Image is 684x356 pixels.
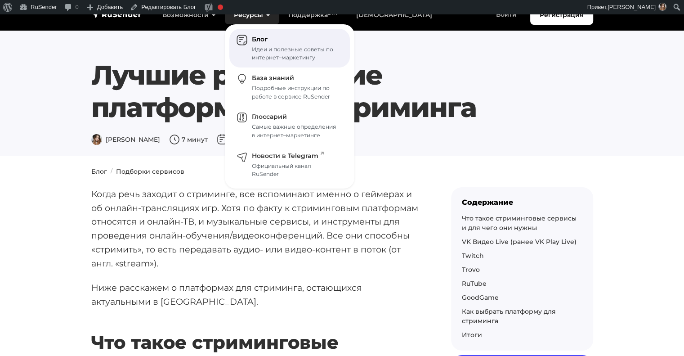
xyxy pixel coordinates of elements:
[91,187,422,270] p: Когда речь заходит о стриминге, все вспоминают именно о геймерах и об онлайн-трансляциях игр. Хот...
[462,331,482,339] a: Итоги
[229,145,350,184] a: Новости в Telegram Официальный канал RuSender
[252,152,324,160] span: Новости в Telegram
[218,5,223,10] div: Фокусная ключевая фраза не установлена
[462,252,484,260] a: Twitch
[153,6,225,24] a: Возможности
[530,5,593,25] a: Регистрация
[86,167,599,176] nav: breadcrumb
[229,29,350,68] a: Блог Идеи и полезные советы по интернет–маркетингу
[91,10,142,19] img: RuSender
[252,74,294,82] span: База знаний
[169,135,208,144] span: 7 минут
[462,238,577,246] a: VK Видео Live (ранее VK Play Live)
[252,113,287,121] span: Глоссарий
[91,281,422,308] p: Ниже расскажем о платформах для стриминга, остающихся актуальными в [GEOGRAPHIC_DATA].
[225,6,279,24] a: Ресурсы
[252,84,339,101] div: Подробные инструкции по работе в сервисе RuSender
[487,5,526,24] a: Войти
[462,214,577,232] a: Что такое стриминговые сервисы и для чего они нужны
[252,35,268,43] span: Блог
[229,68,350,106] a: База знаний Подробные инструкции по работе в сервисе RuSender
[279,6,347,24] a: Поддержка24/7
[91,135,160,144] span: [PERSON_NAME]
[91,167,107,176] a: Блог
[169,134,180,145] img: Время чтения
[217,134,228,145] img: Дата публикации
[252,123,339,140] div: Самые важные определения в интернет–маркетинге
[252,45,339,62] div: Идеи и полезные советы по интернет–маркетингу
[347,6,441,24] a: [DEMOGRAPHIC_DATA]
[462,293,499,302] a: GoodGame
[462,198,582,207] div: Содержание
[252,162,339,179] div: Официальный канал RuSender
[608,4,656,10] span: [PERSON_NAME]
[462,279,487,288] a: RuTube
[217,135,251,144] span: [DATE]
[462,307,556,325] a: Как выбрать платформу для стриминга
[229,107,350,145] a: Глоссарий Самые важные определения в интернет–маркетинге
[328,10,338,16] sup: 24/7
[462,266,480,274] a: Trovo
[107,167,184,176] li: Подборки сервисов
[91,59,550,124] h1: Лучшие российские платформы для стриминга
